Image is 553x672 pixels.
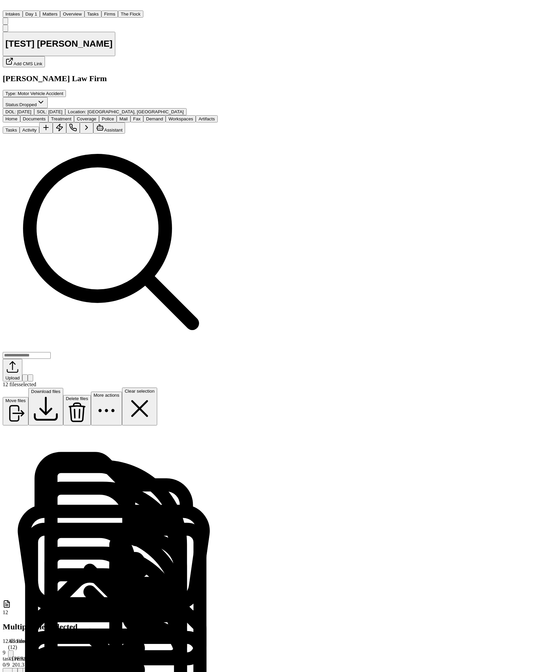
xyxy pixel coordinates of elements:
[68,109,86,114] span: Location :
[3,56,45,67] button: Add CMS Link
[122,388,157,425] button: Clear selection
[51,116,71,121] span: Treatment
[17,109,31,114] span: [DATE]
[118,11,143,17] a: The Flock
[119,116,127,121] span: Mail
[23,10,40,18] button: Day 1
[65,108,187,115] button: Edit Location: Brooklyn, NY
[5,398,26,403] span: Move files
[14,61,42,66] span: Add CMS Link
[3,352,51,359] input: Search files
[125,389,154,394] span: Clear selection
[5,91,17,96] span: Type :
[23,116,46,121] span: Documents
[5,102,20,107] span: Status:
[104,128,122,133] span: Assistant
[91,392,122,425] button: More actions
[48,109,63,114] span: [DATE]
[60,11,85,17] a: Overview
[3,10,23,18] button: Intakes
[88,109,184,114] span: [GEOGRAPHIC_DATA], [GEOGRAPHIC_DATA]
[3,32,115,56] button: Edit matter name
[5,109,16,114] span: DOL :
[3,126,20,134] button: Tasks
[5,116,18,121] span: Home
[3,4,11,10] a: Home
[3,397,28,425] button: Move files
[133,116,141,121] span: Fax
[40,10,60,18] button: Matters
[3,425,219,657] div: Folder: All Files
[28,388,63,425] button: Download files
[101,11,118,17] a: Firms
[23,11,40,17] a: Day 1
[3,359,22,381] button: Upload
[60,10,85,18] button: Overview
[198,116,215,121] span: Artifacts
[85,11,101,17] a: Tasks
[101,10,118,18] button: Firms
[118,10,143,18] button: The Flock
[77,116,96,121] span: Coverage
[93,122,125,134] button: Assistant
[168,116,193,121] span: Workspaces
[102,116,114,121] span: Police
[5,39,113,49] h1: [TEST] [PERSON_NAME]
[20,126,39,134] button: Activity
[3,25,8,32] button: Copy Matter ID
[66,396,88,401] span: Delete files
[3,108,34,115] button: Edit DOL: 2025-01-05
[94,393,119,398] span: More actions
[3,74,219,83] h2: [PERSON_NAME] Law Firm
[40,11,60,17] a: Matters
[3,97,48,108] button: Change status from Dropped
[63,395,91,425] button: Delete files
[39,122,53,134] button: Add Task
[3,90,66,97] button: Edit Type: Motor Vehicle Accident
[34,108,65,115] button: Edit SOL: 2027-07-11
[18,91,63,96] span: Motor Vehicle Accident
[85,10,101,18] button: Tasks
[3,381,219,388] div: 12 files selected
[53,122,66,134] button: Create Immediate Task
[31,389,61,394] span: Download files
[37,109,47,114] span: SOL :
[20,102,37,107] span: Dropped
[3,11,23,17] a: Intakes
[3,3,11,9] img: Finch Logo
[146,116,163,121] span: Demand
[66,122,80,134] button: Make a Call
